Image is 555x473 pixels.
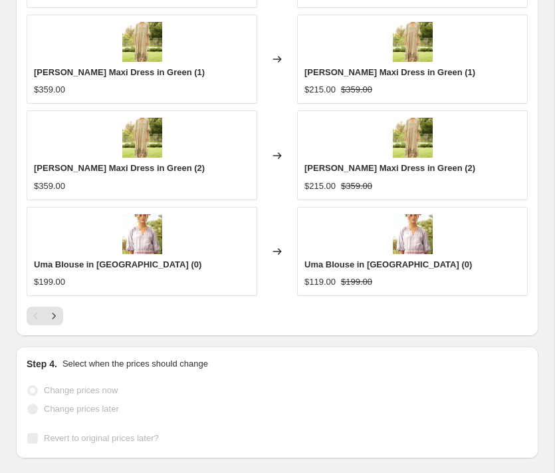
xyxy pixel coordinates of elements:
div: $215.00 [304,180,336,193]
span: [PERSON_NAME] Maxi Dress in Green (2) [304,163,475,173]
span: Uma Blouse in [GEOGRAPHIC_DATA] (0) [304,259,472,269]
div: $215.00 [304,83,336,96]
img: Eva-Florance-Maxi-Dress-Green--_1_80x.jpg [122,22,162,62]
span: [PERSON_NAME] Maxi Dress in Green (1) [304,67,475,77]
span: Change prices later [44,404,119,414]
p: Select when the prices should change [62,357,208,371]
h2: Step 4. [27,357,57,371]
img: Eva-Florance-Maxi-Dress-Green--_1_80x.jpg [393,22,433,62]
span: Change prices now [44,385,118,395]
button: Next [45,307,63,325]
strike: $359.00 [341,83,372,96]
img: Uma-Blouse--Jacaranda--_1_80x.jpg [393,214,433,254]
img: Uma-Blouse--Jacaranda--_1_80x.jpg [122,214,162,254]
span: Uma Blouse in [GEOGRAPHIC_DATA] (0) [34,259,201,269]
img: Eva-Florance-Maxi-Dress-Green--_1_80x.jpg [393,118,433,158]
span: [PERSON_NAME] Maxi Dress in Green (2) [34,163,205,173]
div: $359.00 [34,83,65,96]
strike: $359.00 [341,180,372,193]
div: $199.00 [34,275,65,289]
img: Eva-Florance-Maxi-Dress-Green--_1_80x.jpg [122,118,162,158]
nav: Pagination [27,307,63,325]
span: Revert to original prices later? [44,433,159,443]
strike: $199.00 [341,275,372,289]
span: [PERSON_NAME] Maxi Dress in Green (1) [34,67,205,77]
div: $119.00 [304,275,336,289]
div: $359.00 [34,180,65,193]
